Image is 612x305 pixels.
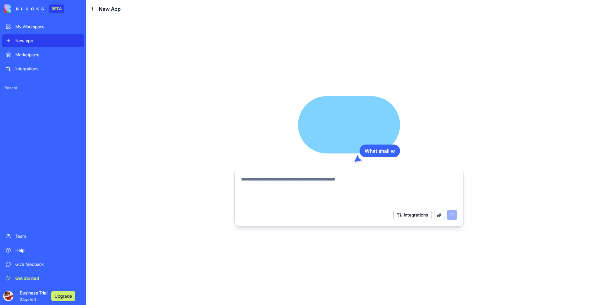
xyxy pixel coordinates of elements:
a: Give feedback [2,258,84,271]
img: ACg8ocLRWk5d7_I7zDN671CuPTEaT0Uh5zMyXWwTMDwR6bubaB45nGIf=s96-c [3,291,13,301]
div: Help [15,247,80,253]
a: Help [2,244,84,257]
a: Team [2,230,84,243]
div: Team [15,233,80,239]
button: Upgrade [51,291,75,301]
div: BETA [49,4,64,13]
div: Integrations [15,66,80,72]
a: My Workspace [2,20,84,33]
span: Business Trial [20,290,47,302]
div: What shall w [360,145,400,157]
button: Integrations [393,210,432,220]
div: Marketplace [15,52,80,58]
a: Get Started [2,272,84,285]
div: My Workspace [15,24,80,30]
a: BETA [4,4,64,13]
div: Give feedback [15,261,80,267]
span: New App [99,5,121,13]
div: Get Started [15,275,80,281]
a: Marketplace [2,48,84,61]
a: New app [2,34,84,47]
div: New app [15,38,80,44]
span: Recent [2,85,84,90]
img: logo [4,4,44,13]
a: Integrations [2,62,84,75]
span: 7 days left [20,297,36,302]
